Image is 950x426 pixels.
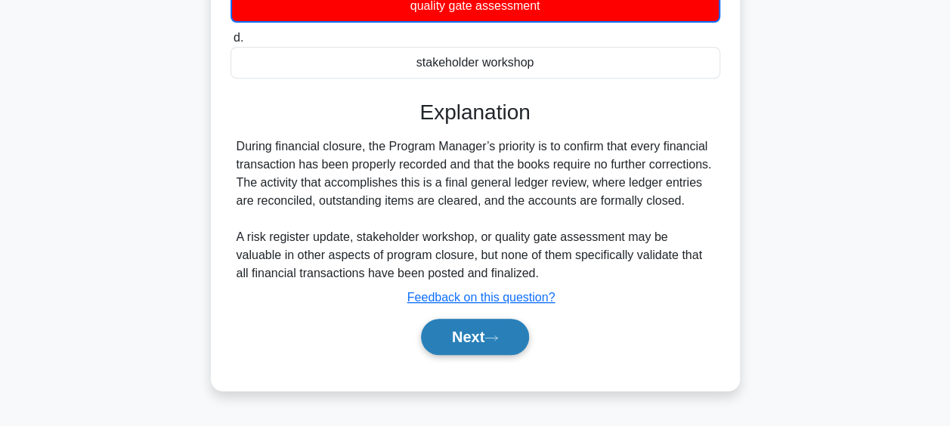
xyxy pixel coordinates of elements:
h3: Explanation [240,100,711,125]
div: During financial closure, the Program Manager’s priority is to confirm that every financial trans... [237,137,714,282]
div: stakeholder workshop [231,47,720,79]
button: Next [421,319,529,355]
span: d. [234,31,243,44]
a: Feedback on this question? [407,291,555,304]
